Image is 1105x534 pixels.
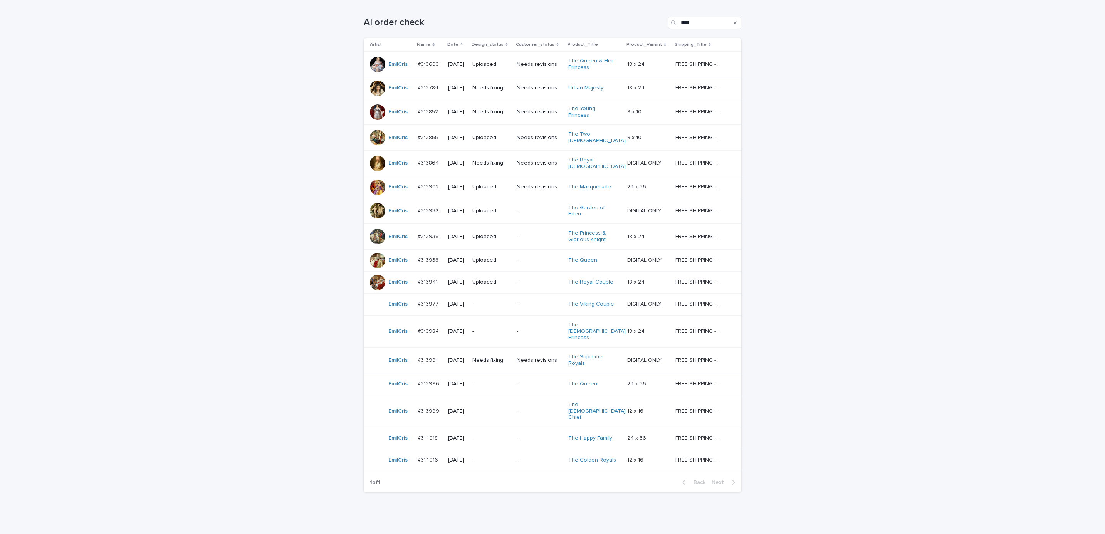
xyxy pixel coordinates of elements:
[448,208,466,214] p: [DATE]
[418,299,440,307] p: #313977
[472,160,511,166] p: Needs fixing
[388,160,408,166] a: EmilCris
[709,479,741,486] button: Next
[675,299,725,307] p: FREE SHIPPING - preview in 1-2 business days, after your approval delivery will take 5-10 b.d.
[472,109,511,115] p: Needs fixing
[627,182,648,190] p: 24 x 36
[627,277,646,285] p: 18 x 24
[675,182,725,190] p: FREE SHIPPING - preview in 1-2 business days, after your approval delivery will take 5-10 b.d.
[568,457,616,463] a: The Golden Royals
[364,198,741,224] tr: EmilCris #313932#313932 [DATE]Uploaded-The Garden of Eden DIGITAL ONLYDIGITAL ONLY FREE SHIPPING ...
[472,184,511,190] p: Uploaded
[472,233,511,240] p: Uploaded
[448,184,466,190] p: [DATE]
[627,232,646,240] p: 18 x 24
[472,381,511,387] p: -
[568,354,616,367] a: The Supreme Royals
[388,301,408,307] a: EmilCris
[472,301,511,307] p: -
[418,406,441,415] p: #313999
[448,233,466,240] p: [DATE]
[568,205,616,218] a: The Garden of Eden
[675,455,725,463] p: FREE SHIPPING - preview in 1-2 business days, after your approval delivery will take 5-10 b.d.
[388,328,408,335] a: EmilCris
[627,406,645,415] p: 12 x 16
[448,109,466,115] p: [DATE]
[388,435,408,442] a: EmilCris
[448,435,466,442] p: [DATE]
[388,457,408,463] a: EmilCris
[568,435,612,442] a: The Happy Family
[568,381,597,387] a: The Queen
[364,395,741,427] tr: EmilCris #313999#313999 [DATE]--The [DEMOGRAPHIC_DATA] Chief 12 x 1612 x 16 FREE SHIPPING - previ...
[517,134,562,141] p: Needs revisions
[627,327,646,335] p: 18 x 24
[418,232,440,240] p: #313939
[675,255,725,264] p: FREE SHIPPING - preview in 1-2 business days, after your approval delivery will take 5-10 b.d.
[448,301,466,307] p: [DATE]
[472,357,511,364] p: Needs fixing
[388,381,408,387] a: EmilCris
[364,17,665,28] h1: AI order check
[364,449,741,471] tr: EmilCris #314016#314016 [DATE]--The Golden Royals 12 x 1612 x 16 FREE SHIPPING - preview in 1-2 b...
[364,271,741,293] tr: EmilCris #313941#313941 [DATE]Uploaded-The Royal Couple 18 x 2418 x 24 FREE SHIPPING - preview in...
[675,83,725,91] p: FREE SHIPPING - preview in 1-2 business days, after your approval delivery will take 5-10 b.d.
[448,328,466,335] p: [DATE]
[418,182,440,190] p: #313902
[364,150,741,176] tr: EmilCris #313864#313864 [DATE]Needs fixingNeeds revisionsThe Royal [DEMOGRAPHIC_DATA] DIGITAL ONL...
[388,184,408,190] a: EmilCris
[568,157,626,170] a: The Royal [DEMOGRAPHIC_DATA]
[568,279,613,285] a: The Royal Couple
[568,230,616,243] a: The Princess & Glorious Knight
[568,106,616,119] a: The Young Princess
[668,17,741,29] input: Search
[418,107,440,115] p: #313852
[517,184,562,190] p: Needs revisions
[472,257,511,264] p: Uploaded
[472,279,511,285] p: Uploaded
[448,85,466,91] p: [DATE]
[568,322,626,341] a: The [DEMOGRAPHIC_DATA] Princess
[418,133,440,141] p: #313855
[517,435,562,442] p: -
[364,373,741,395] tr: EmilCris #313996#313996 [DATE]--The Queen 24 x 3624 x 36 FREE SHIPPING - preview in 1-2 business ...
[388,109,408,115] a: EmilCris
[568,131,626,144] a: The Two [DEMOGRAPHIC_DATA]
[364,176,741,198] tr: EmilCris #313902#313902 [DATE]UploadedNeeds revisionsThe Masquerade 24 x 3624 x 36 FREE SHIPPING ...
[627,433,648,442] p: 24 x 36
[517,301,562,307] p: -
[370,40,382,49] p: Artist
[517,109,562,115] p: Needs revisions
[627,83,646,91] p: 18 x 24
[568,301,614,307] a: The Viking Couple
[675,158,725,166] p: FREE SHIPPING - preview in 1-2 business days, after your approval delivery will take 5-10 b.d.
[568,85,603,91] a: Urban Majesty
[364,125,741,151] tr: EmilCris #313855#313855 [DATE]UploadedNeeds revisionsThe Two [DEMOGRAPHIC_DATA] 8 x 108 x 10 FREE...
[627,455,645,463] p: 12 x 16
[448,61,466,68] p: [DATE]
[517,328,562,335] p: -
[364,315,741,347] tr: EmilCris #313984#313984 [DATE]--The [DEMOGRAPHIC_DATA] Princess 18 x 2418 x 24 FREE SHIPPING - pr...
[675,379,725,387] p: FREE SHIPPING - preview in 1-2 business days, after your approval delivery will take 5-10 b.d.
[418,433,439,442] p: #314018
[388,85,408,91] a: EmilCris
[472,435,511,442] p: -
[388,134,408,141] a: EmilCris
[627,60,646,68] p: 18 x 24
[472,134,511,141] p: Uploaded
[418,327,440,335] p: #313984
[418,83,440,91] p: #313784
[448,279,466,285] p: [DATE]
[418,60,440,68] p: #313693
[568,257,597,264] a: The Queen
[568,40,598,49] p: Product_Title
[472,40,504,49] p: Design_status
[472,61,511,68] p: Uploaded
[627,158,663,166] p: DIGITAL ONLY
[517,279,562,285] p: -
[418,206,440,214] p: #313932
[517,85,562,91] p: Needs revisions
[712,480,729,485] span: Next
[472,408,511,415] p: -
